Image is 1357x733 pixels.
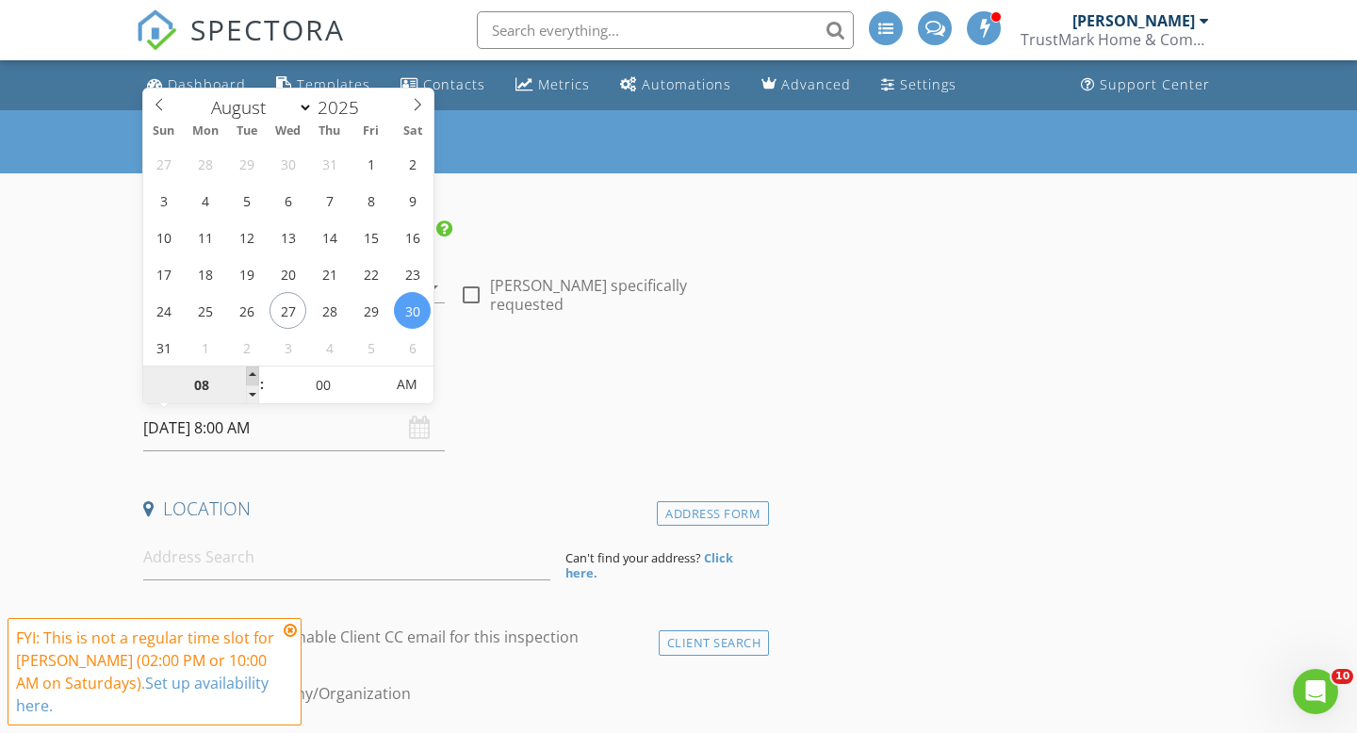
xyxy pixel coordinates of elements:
[352,219,389,255] span: August 15, 2025
[1072,11,1195,30] div: [PERSON_NAME]
[185,125,226,138] span: Mon
[311,182,348,219] span: August 7, 2025
[143,125,185,138] span: Sun
[781,75,851,93] div: Advanced
[394,182,431,219] span: August 9, 2025
[1073,68,1218,103] a: Support Center
[1100,75,1210,93] div: Support Center
[874,68,964,103] a: Settings
[311,145,348,182] span: July 31, 2025
[394,292,431,329] span: August 30, 2025
[642,75,731,93] div: Automations
[477,11,854,49] input: Search everything...
[352,255,389,292] span: August 22, 2025
[139,68,253,103] a: Dashboard
[565,549,701,566] span: Can't find your address?
[228,329,265,366] span: September 2, 2025
[136,25,345,65] a: SPECTORA
[136,9,177,51] img: The Best Home Inspection Software - Spectora
[657,501,769,527] div: Address Form
[394,329,431,366] span: September 6, 2025
[270,292,306,329] span: August 27, 2025
[490,276,761,314] label: [PERSON_NAME] specifically requested
[392,125,433,138] span: Sat
[145,292,182,329] span: August 24, 2025
[313,95,375,120] input: Year
[394,145,431,182] span: August 2, 2025
[145,182,182,219] span: August 3, 2025
[143,534,550,580] input: Address Search
[270,255,306,292] span: August 20, 2025
[394,219,431,255] span: August 16, 2025
[393,68,493,103] a: Contacts
[423,75,485,93] div: Contacts
[422,276,445,299] i: arrow_drop_down
[187,219,223,255] span: August 11, 2025
[228,292,265,329] span: August 26, 2025
[145,329,182,366] span: August 31, 2025
[187,145,223,182] span: July 28, 2025
[168,75,246,93] div: Dashboard
[508,68,597,103] a: Metrics
[565,549,733,581] strong: Click here.
[187,329,223,366] span: September 1, 2025
[187,182,223,219] span: August 4, 2025
[270,219,306,255] span: August 13, 2025
[228,255,265,292] span: August 19, 2025
[381,366,433,403] span: Click to toggle
[351,125,392,138] span: Fri
[259,366,265,403] span: :
[352,329,389,366] span: September 5, 2025
[659,630,770,656] div: Client Search
[754,68,858,103] a: Advanced
[145,145,182,182] span: July 27, 2025
[538,75,590,93] div: Metrics
[228,145,265,182] span: July 29, 2025
[145,219,182,255] span: August 10, 2025
[311,255,348,292] span: August 21, 2025
[228,182,265,219] span: August 5, 2025
[190,9,345,49] span: SPECTORA
[268,125,309,138] span: Wed
[900,75,956,93] div: Settings
[226,125,268,138] span: Tue
[288,627,579,646] label: Enable Client CC email for this inspection
[352,182,389,219] span: August 8, 2025
[16,627,278,717] div: FYI: This is not a regular time slot for [PERSON_NAME] (02:00 PM or 10:00 AM on Saturdays).
[187,292,223,329] span: August 25, 2025
[270,145,306,182] span: July 30, 2025
[311,219,348,255] span: August 14, 2025
[1293,669,1338,714] iframe: Intercom live chat
[352,292,389,329] span: August 29, 2025
[145,255,182,292] span: August 17, 2025
[270,182,306,219] span: August 6, 2025
[187,255,223,292] span: August 18, 2025
[311,292,348,329] span: August 28, 2025
[309,125,351,138] span: Thu
[143,405,445,451] input: Select date
[270,329,306,366] span: September 3, 2025
[352,145,389,182] span: August 1, 2025
[1332,669,1353,684] span: 10
[394,255,431,292] span: August 23, 2025
[1021,30,1209,49] div: TrustMark Home & Commercial Inspectors
[143,367,761,392] h4: Date/Time
[311,329,348,366] span: September 4, 2025
[228,219,265,255] span: August 12, 2025
[269,68,378,103] a: Templates
[297,75,370,93] div: Templates
[143,497,761,521] h4: Location
[613,68,739,103] a: Automations (Advanced)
